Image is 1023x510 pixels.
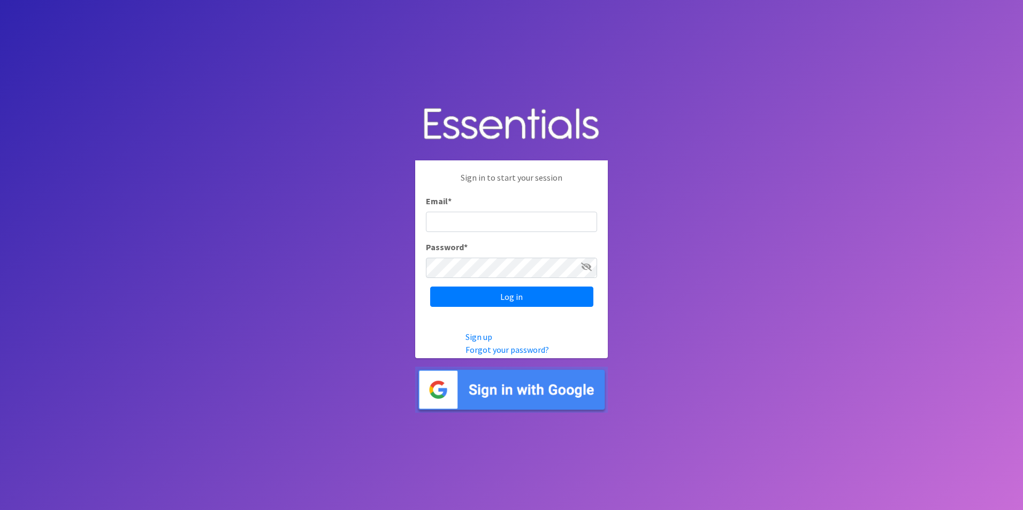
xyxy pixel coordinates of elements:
[415,367,608,413] img: Sign in with Google
[415,97,608,152] img: Human Essentials
[426,241,468,253] label: Password
[430,287,593,307] input: Log in
[465,331,492,342] a: Sign up
[448,196,452,206] abbr: required
[465,344,549,355] a: Forgot your password?
[426,195,452,207] label: Email
[464,242,468,252] abbr: required
[426,171,597,195] p: Sign in to start your session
